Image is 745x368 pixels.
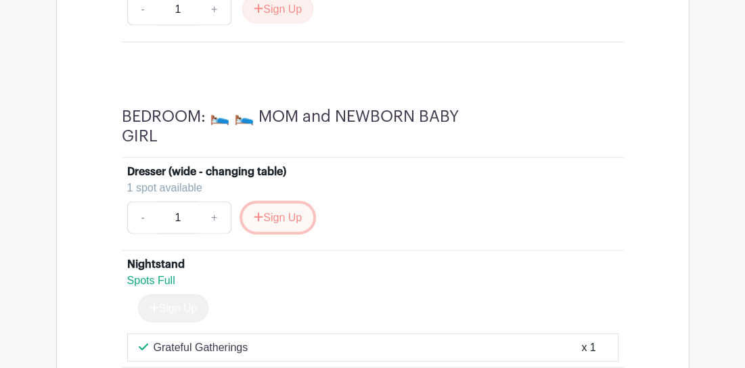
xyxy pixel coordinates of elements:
[127,256,185,273] div: Nightstand
[122,108,494,146] h4: BEDROOM: 🛌 🛌 MOM and NEWBORN BABY GIRL
[581,340,595,356] div: x 1
[127,202,158,234] a: -
[127,275,175,286] span: Spots Full
[127,164,286,180] div: Dresser (wide - changing table)
[242,204,313,232] button: Sign Up
[154,340,248,356] p: Grateful Gatherings
[198,202,231,234] a: +
[127,180,608,196] div: 1 spot available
